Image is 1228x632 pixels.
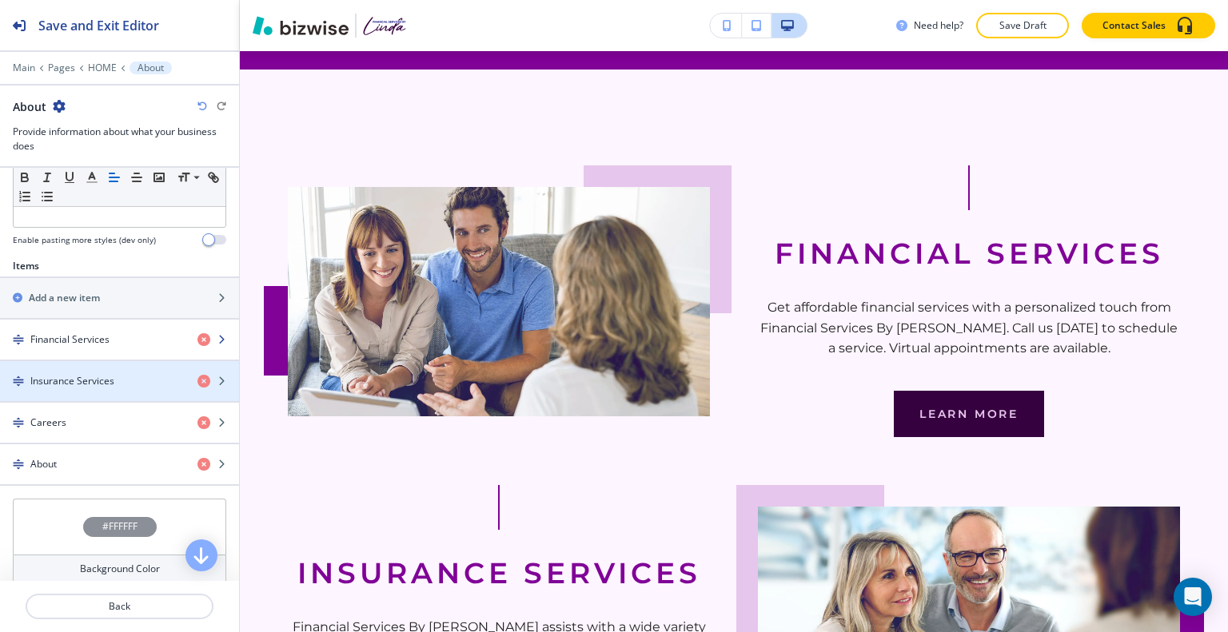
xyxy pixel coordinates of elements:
div: Open Intercom Messenger [1174,578,1212,616]
h4: About [30,457,57,471]
p: Contact Sales [1102,18,1166,33]
h3: Provide information about what your business does [13,125,226,153]
p: Back [27,599,212,614]
h2: Items [13,259,39,273]
img: Drag [13,376,24,387]
button: HOME [88,62,117,74]
button: Back [26,594,213,619]
h2: Insurance Services [297,555,701,591]
h4: Financial Services [30,332,110,347]
button: Save Draft [976,13,1069,38]
img: Drag [13,334,24,345]
h4: Insurance Services [30,374,114,388]
h2: About [13,98,46,115]
h3: Need help? [914,18,963,33]
button: Pages [48,62,75,74]
button: Learn more [894,391,1044,437]
h2: Save and Exit Editor [38,16,159,35]
img: Bizwise Logo [253,16,349,35]
img: 43526fbf060d370949314a6e662680f5.webp [288,187,710,416]
img: Drag [13,459,24,470]
button: About [130,62,172,74]
button: #FFFFFFBackground Color [13,499,226,583]
p: Save Draft [997,18,1048,33]
p: Get affordable financial services with a personalized touch from Financial Services By [PERSON_NA... [758,297,1180,359]
img: Drag [13,417,24,428]
h4: Background Color [80,562,160,576]
img: Your Logo [363,15,406,37]
h4: Careers [30,415,66,430]
h2: Financial Services [775,236,1164,272]
h4: #FFFFFF [102,519,138,534]
button: Main [13,62,35,74]
button: Contact Sales [1082,13,1215,38]
h4: Enable pasting more styles (dev only) [13,234,156,246]
h2: Add a new item [29,291,100,305]
p: About [138,62,164,74]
